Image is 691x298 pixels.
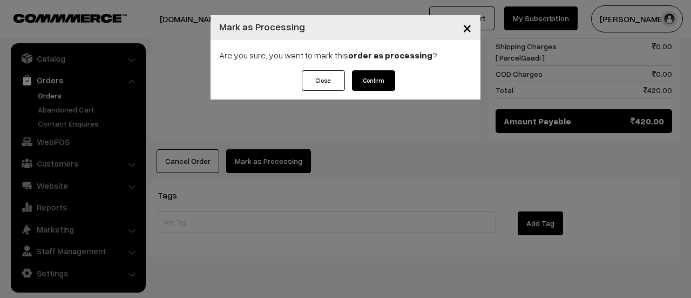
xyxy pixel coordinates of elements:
[302,70,345,91] button: Close
[348,50,432,61] strong: order as processing
[211,40,480,70] div: Are you sure, you want to mark this ?
[219,19,305,34] h4: Mark as Processing
[454,11,480,44] button: Close
[463,17,472,37] span: ×
[352,70,395,91] button: Confirm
